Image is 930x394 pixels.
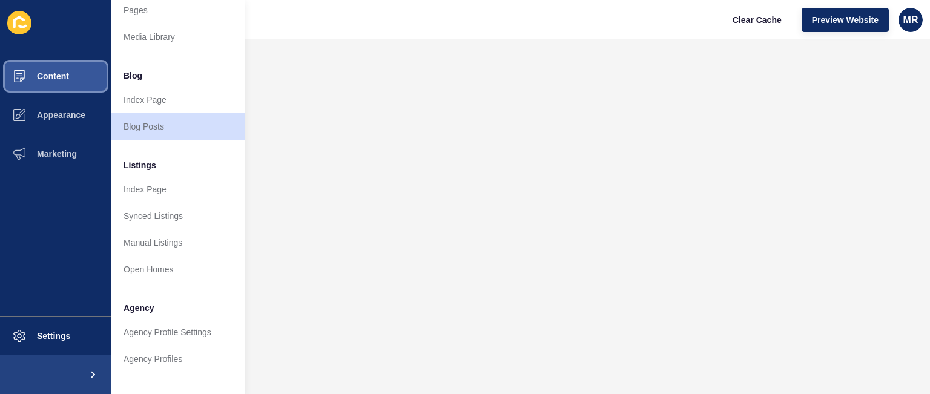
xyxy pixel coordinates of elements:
a: Agency Profile Settings [111,319,245,346]
a: Index Page [111,176,245,203]
span: Clear Cache [733,14,782,26]
span: Preview Website [812,14,879,26]
a: Index Page [111,87,245,113]
span: Blog [124,70,142,82]
span: Agency [124,302,154,314]
span: Listings [124,159,156,171]
button: Preview Website [802,8,889,32]
a: Agency Profiles [111,346,245,372]
a: Media Library [111,24,245,50]
span: MR [903,14,918,26]
a: Synced Listings [111,203,245,229]
button: Clear Cache [722,8,792,32]
a: Manual Listings [111,229,245,256]
a: Blog Posts [111,113,245,140]
a: Open Homes [111,256,245,283]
